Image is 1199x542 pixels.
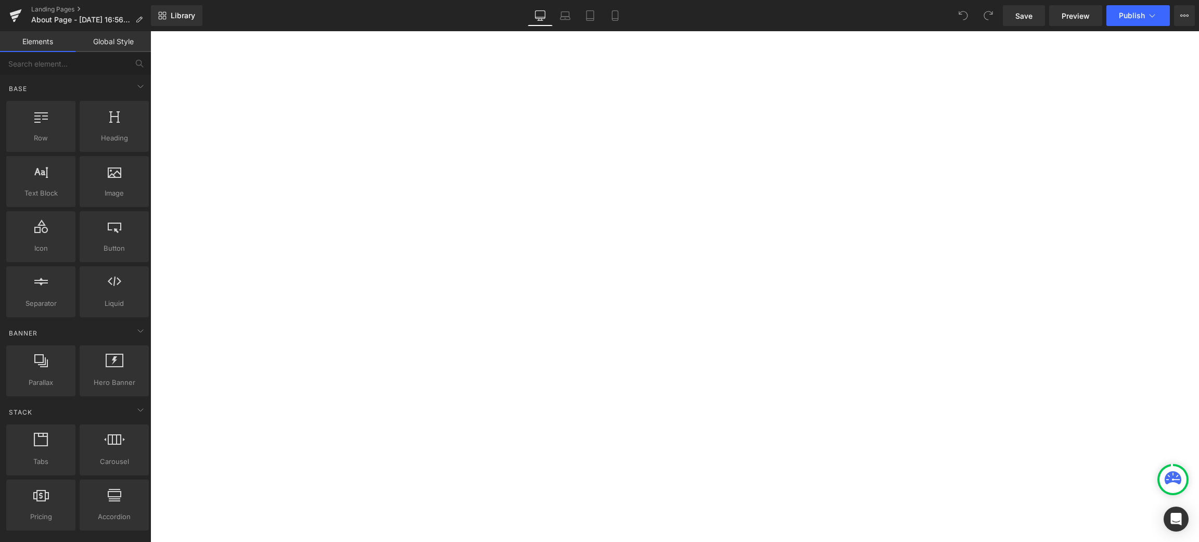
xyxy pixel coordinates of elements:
[83,298,146,309] span: Liquid
[9,456,72,467] span: Tabs
[31,16,131,24] span: About Page - [DATE] 16:56:00
[1015,10,1032,21] span: Save
[8,407,33,417] span: Stack
[83,243,146,254] span: Button
[978,5,999,26] button: Redo
[9,377,72,388] span: Parallax
[8,84,28,94] span: Base
[83,511,146,522] span: Accordion
[83,188,146,199] span: Image
[1174,5,1195,26] button: More
[953,5,974,26] button: Undo
[1164,507,1189,532] div: Open Intercom Messenger
[1062,10,1090,21] span: Preview
[603,5,628,26] a: Mobile
[1049,5,1102,26] a: Preview
[528,5,553,26] a: Desktop
[1119,11,1145,20] span: Publish
[8,328,39,338] span: Banner
[83,133,146,144] span: Heading
[9,133,72,144] span: Row
[83,377,146,388] span: Hero Banner
[1106,5,1170,26] button: Publish
[31,5,151,14] a: Landing Pages
[553,5,578,26] a: Laptop
[9,243,72,254] span: Icon
[9,298,72,309] span: Separator
[9,511,72,522] span: Pricing
[171,11,195,20] span: Library
[9,188,72,199] span: Text Block
[75,31,151,52] a: Global Style
[151,5,202,26] a: New Library
[83,456,146,467] span: Carousel
[578,5,603,26] a: Tablet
